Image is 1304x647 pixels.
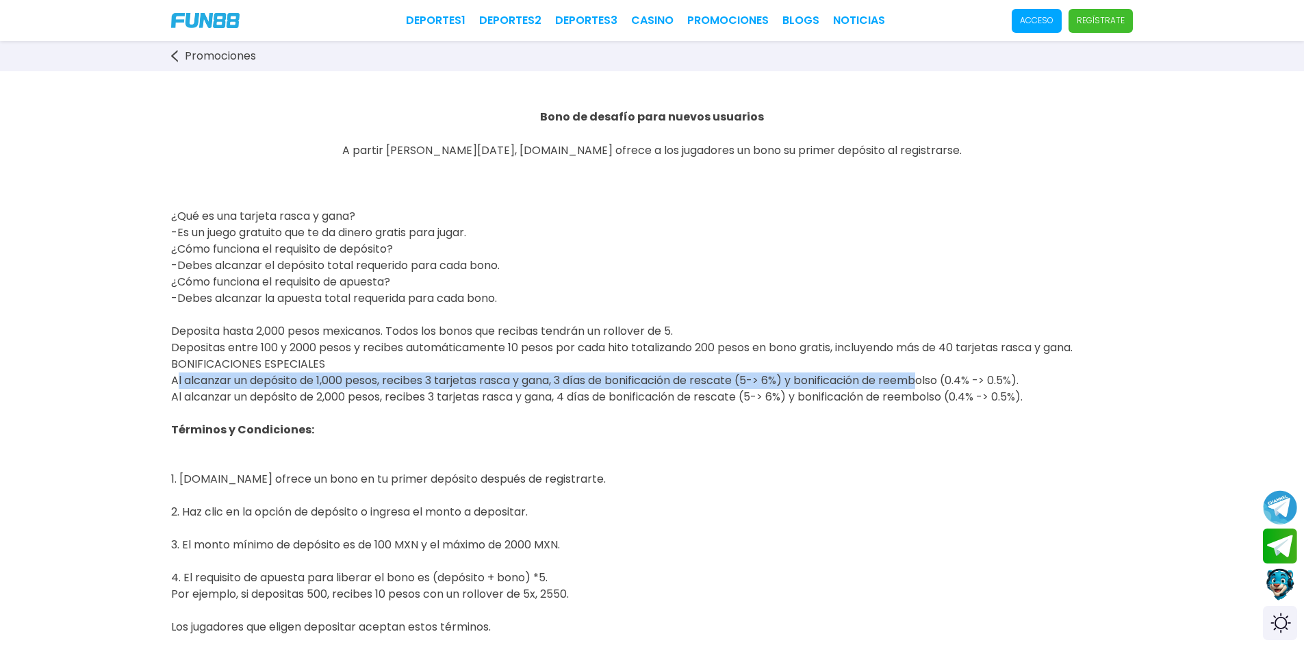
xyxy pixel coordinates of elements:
[171,323,1073,405] span: Deposita hasta 2,000 pesos mexicanos. Todos los bonos que recibas tendrán un rollover de 5. Depos...
[833,12,885,29] a: NOTICIAS
[1263,529,1297,564] button: Join telegram
[1263,606,1297,640] div: Switch theme
[1020,14,1053,27] p: Acceso
[171,422,314,437] span: Términos y Condiciones:
[1077,14,1125,27] p: Regístrate
[171,48,270,64] a: Promociones
[1263,567,1297,602] button: Contact customer service
[555,12,617,29] a: Deportes3
[171,13,240,28] img: Company Logo
[171,504,528,520] span: 2. Haz clic en la opción de depósito o ingresa el monto a depositar.
[342,142,962,158] span: A partir [PERSON_NAME][DATE], [DOMAIN_NAME] ofrece a los jugadores un bono su primer depósito al ...
[479,12,541,29] a: Deportes2
[171,471,606,487] span: 1. [DOMAIN_NAME] ofrece un bono en tu primer depósito después de registrarte.
[540,109,764,125] strong: Bono de desafío para nuevos usuarios
[171,208,500,306] span: ¿Qué es una tarjeta rasca y gana? -Es un juego gratuito que te da dinero gratis para jugar. ¿Cómo...
[185,48,256,64] span: Promociones
[687,12,769,29] a: Promociones
[782,12,819,29] a: BLOGS
[1263,490,1297,525] button: Join telegram channel
[406,12,465,29] a: Deportes1
[631,12,674,29] a: CASINO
